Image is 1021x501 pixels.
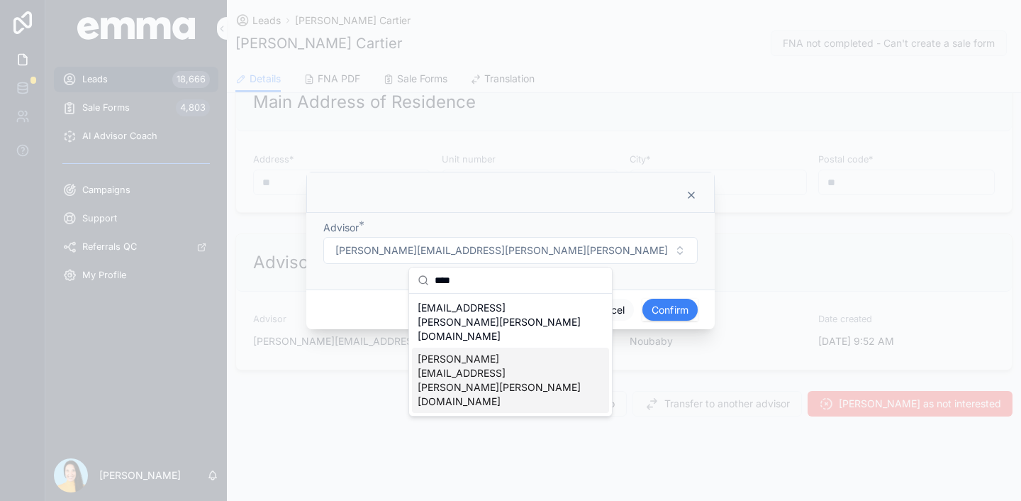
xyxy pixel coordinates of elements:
span: [PERSON_NAME][EMAIL_ADDRESS][PERSON_NAME][PERSON_NAME][DOMAIN_NAME] [418,352,586,409]
span: Advisor [323,221,359,233]
button: Confirm [642,299,698,321]
div: Suggestions [409,294,612,416]
button: Select Button [323,237,698,264]
span: [PERSON_NAME][EMAIL_ADDRESS][PERSON_NAME][PERSON_NAME][DOMAIN_NAME] [335,243,669,258]
span: [EMAIL_ADDRESS][PERSON_NAME][PERSON_NAME][DOMAIN_NAME] [418,301,586,343]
